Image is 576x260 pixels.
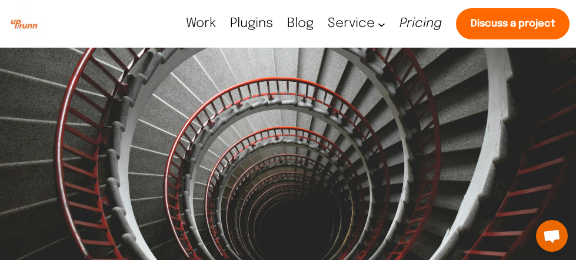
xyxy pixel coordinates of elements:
span: Work [186,17,216,30]
span: Blog [287,17,314,30]
strong: Discuss a project [471,19,555,29]
img: UPNRUNN [6,6,42,42]
a: Plugins [230,14,273,34]
span: Service [328,17,375,30]
a: Work [186,14,216,34]
a: Pricing [399,14,442,34]
em: Pricing [399,17,442,30]
a: Discuss a project [456,8,570,40]
a: Blog [287,14,314,34]
button: Service submenu [378,20,385,28]
a: Service [328,14,375,34]
a: Open chat [536,220,568,252]
span: Plugins [230,17,273,30]
nav: Navigation [186,8,570,40]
